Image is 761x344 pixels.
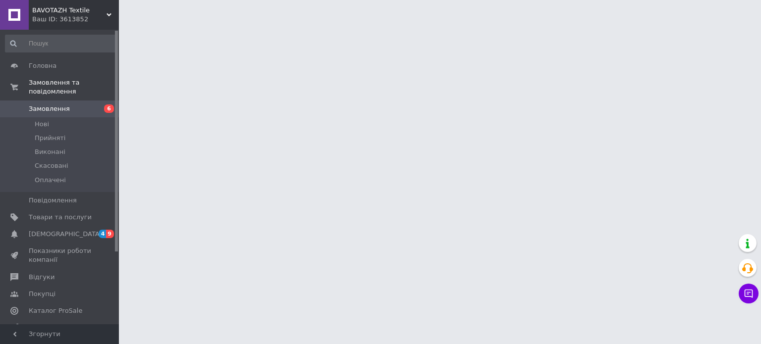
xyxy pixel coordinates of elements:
[29,306,82,315] span: Каталог ProSale
[35,134,65,143] span: Прийняті
[29,61,56,70] span: Головна
[104,104,114,113] span: 6
[35,176,66,185] span: Оплачені
[29,104,70,113] span: Замовлення
[99,230,107,238] span: 4
[35,161,68,170] span: Скасовані
[739,284,759,303] button: Чат з покупцем
[29,213,92,222] span: Товари та послуги
[32,15,119,24] div: Ваш ID: 3613852
[5,35,117,52] input: Пошук
[29,78,119,96] span: Замовлення та повідомлення
[29,246,92,264] span: Показники роботи компанії
[32,6,107,15] span: BAVOTAZH Textile
[35,120,49,129] span: Нові
[29,273,54,282] span: Відгуки
[29,290,55,298] span: Покупці
[35,147,65,156] span: Виконані
[29,230,102,239] span: [DEMOGRAPHIC_DATA]
[106,230,114,238] span: 9
[29,196,77,205] span: Повідомлення
[29,323,63,332] span: Аналітика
